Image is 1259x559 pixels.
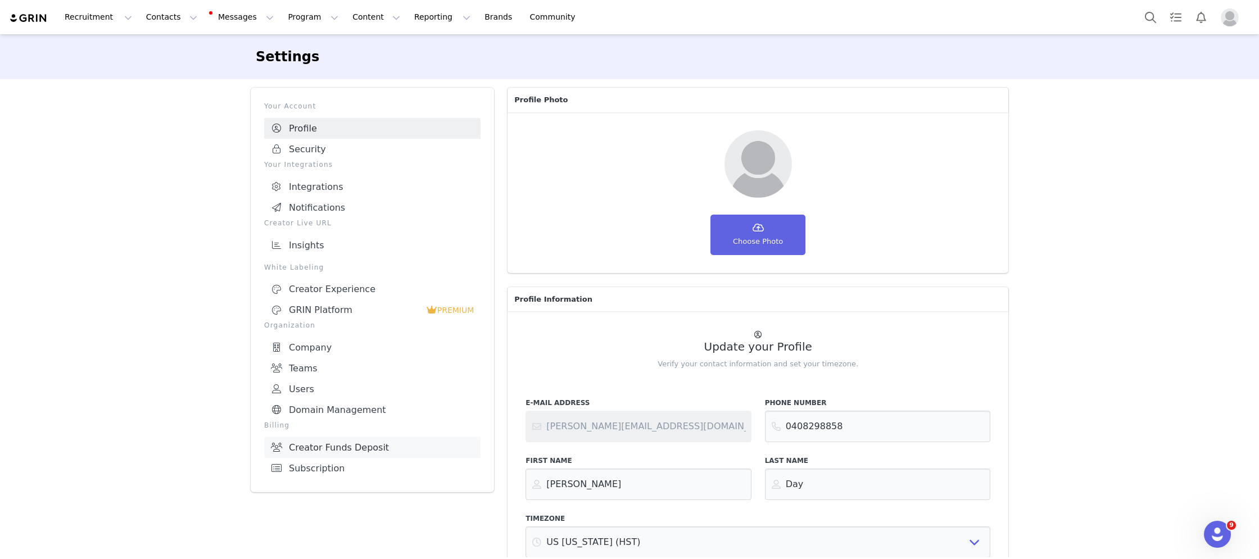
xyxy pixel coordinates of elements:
img: placeholder-profile.jpg [1221,8,1239,26]
input: Last Name [765,469,990,500]
p: Creator Live URL [264,218,481,228]
iframe: Intercom live chat [1204,521,1231,548]
h2: Update your Profile [526,340,990,353]
a: Subscription [264,458,481,479]
a: Profile [264,118,481,139]
a: Notifications [264,197,481,218]
p: Billing [264,420,481,430]
button: Content [346,4,407,30]
p: Verify your contact information and set your timezone. [526,358,990,370]
p: White Labeling [264,262,481,272]
a: Insights [264,235,481,256]
a: GRIN Platform PREMIUM [264,299,481,320]
select: Select Timezone [526,526,990,558]
label: E-Mail Address [526,398,751,408]
a: Domain Management [264,399,481,420]
a: Creator Experience [264,279,481,299]
a: Security [264,139,481,160]
a: Users [264,379,481,399]
button: Notifications [1189,4,1213,30]
a: Teams [264,358,481,379]
input: Phone Number [765,411,990,442]
a: Company [264,337,481,358]
span: PREMIUM [437,306,474,315]
label: Phone Number [765,398,990,408]
button: Profile [1214,8,1250,26]
span: Choose Photo [733,236,783,247]
button: Recruitment [58,4,139,30]
input: Contact support or your account administrator to change your email address [526,411,751,442]
p: Organization [264,320,481,330]
a: Tasks [1163,4,1188,30]
button: Program [281,4,345,30]
label: First Name [526,456,751,466]
a: Creator Funds Deposit [264,437,481,458]
span: Profile Information [514,294,592,305]
a: Brands [478,4,522,30]
p: Your Integrations [264,160,481,170]
span: Profile Photo [514,94,568,106]
button: Reporting [407,4,477,30]
a: Integrations [264,176,481,197]
input: First Name [526,469,751,500]
p: Your Account [264,101,481,111]
button: Search [1138,4,1163,30]
img: grin logo [9,13,48,24]
button: Contacts [139,4,204,30]
a: Community [523,4,587,30]
button: Messages [205,4,280,30]
img: Your picture [724,130,792,198]
span: 9 [1227,521,1236,530]
div: GRIN Platform [271,305,426,316]
label: Timezone [526,513,990,524]
div: Creator Experience [271,284,474,295]
label: Last Name [765,456,990,466]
